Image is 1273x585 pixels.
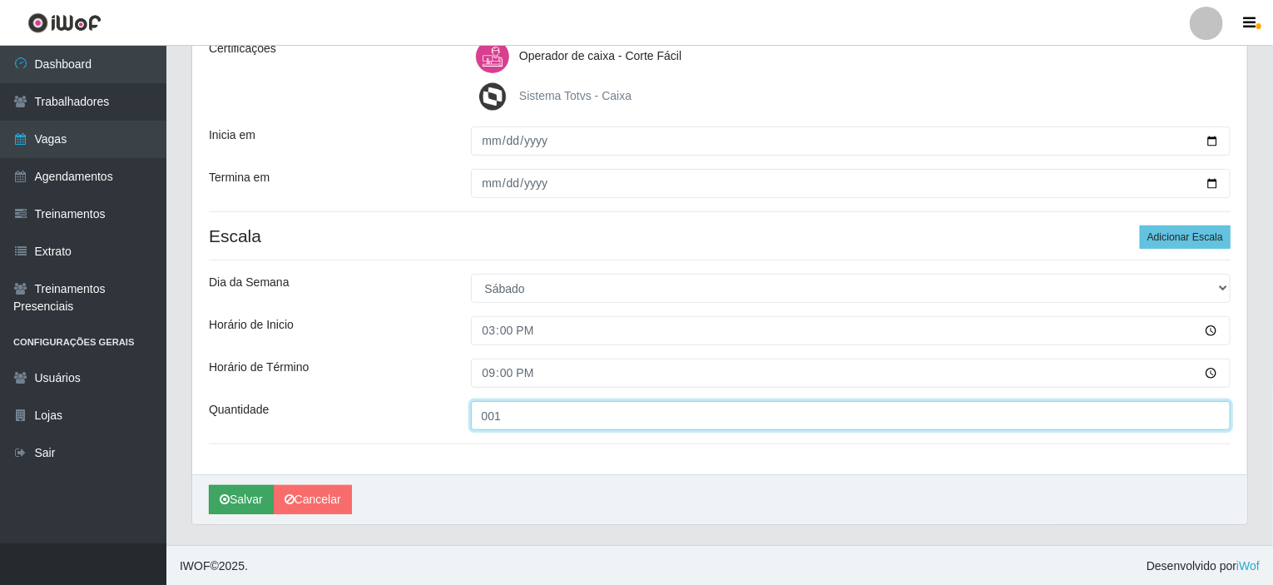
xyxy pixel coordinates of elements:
[519,89,632,102] span: Sistema Totvs - Caixa
[471,359,1231,388] input: 00:00
[209,401,269,419] label: Quantidade
[209,40,276,57] label: Certificações
[1236,559,1260,573] a: iWof
[209,274,290,291] label: Dia da Semana
[209,226,1231,246] h4: Escala
[1147,558,1260,575] span: Desenvolvido por
[476,40,516,73] img: Operador de caixa - Corte Fácil
[209,169,270,186] label: Termina em
[180,559,211,573] span: IWOF
[209,126,255,144] label: Inicia em
[274,485,352,514] a: Cancelar
[471,316,1231,345] input: 00:00
[209,316,294,334] label: Horário de Inicio
[209,485,274,514] button: Salvar
[27,12,102,33] img: CoreUI Logo
[519,49,681,62] span: Operador de caixa - Corte Fácil
[471,401,1231,430] input: Informe a quantidade...
[209,359,309,376] label: Horário de Término
[1140,226,1231,249] button: Adicionar Escala
[471,126,1231,156] input: 00/00/0000
[476,80,516,113] img: Sistema Totvs - Caixa
[471,169,1231,198] input: 00/00/0000
[180,558,248,575] span: © 2025 .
